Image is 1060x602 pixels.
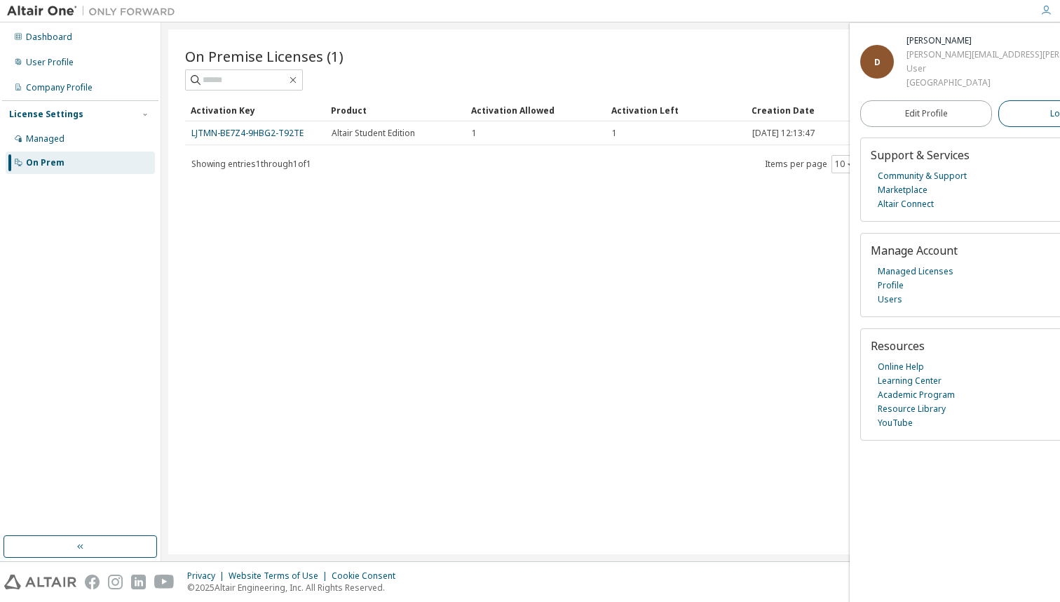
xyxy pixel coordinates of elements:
[878,293,902,307] a: Users
[874,56,881,68] span: D
[878,279,904,293] a: Profile
[878,169,967,183] a: Community & Support
[7,4,182,18] img: Altair One
[85,575,100,589] img: facebook.svg
[752,128,815,139] span: [DATE] 12:13:47
[191,158,311,170] span: Showing entries 1 through 1 of 1
[26,57,74,68] div: User Profile
[332,128,415,139] span: Altair Student Edition
[26,32,72,43] div: Dashboard
[332,570,404,582] div: Cookie Consent
[131,575,146,589] img: linkedin.svg
[878,416,913,430] a: YouTube
[108,575,123,589] img: instagram.svg
[905,108,948,119] span: Edit Profile
[331,99,460,121] div: Product
[611,99,740,121] div: Activation Left
[9,109,83,120] div: License Settings
[878,265,953,279] a: Managed Licenses
[191,127,304,139] a: LJTMN-BE7Z4-9HBG2-T92TE
[871,147,970,163] span: Support & Services
[229,570,332,582] div: Website Terms of Use
[154,575,175,589] img: youtube.svg
[187,582,404,594] p: © 2025 Altair Engineering, Inc. All Rights Reserved.
[878,197,934,211] a: Altair Connect
[878,183,927,197] a: Marketplace
[752,99,974,121] div: Creation Date
[26,157,64,168] div: On Prem
[835,159,854,170] button: 10
[612,128,617,139] span: 1
[26,133,64,145] div: Managed
[4,575,76,589] img: altair_logo.svg
[185,46,344,66] span: On Premise Licenses (1)
[871,338,925,354] span: Resources
[878,374,942,388] a: Learning Center
[878,402,946,416] a: Resource Library
[871,243,958,258] span: Manage Account
[472,128,477,139] span: 1
[26,82,93,93] div: Company Profile
[765,155,857,173] span: Items per page
[860,100,992,127] a: Edit Profile
[187,570,229,582] div: Privacy
[191,99,320,121] div: Activation Key
[471,99,600,121] div: Activation Allowed
[878,360,924,374] a: Online Help
[878,388,955,402] a: Academic Program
